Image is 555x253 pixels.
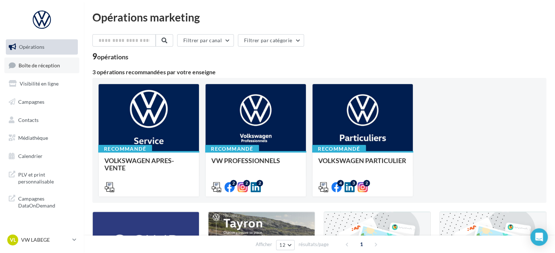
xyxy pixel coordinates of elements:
[18,153,43,159] span: Calendrier
[312,145,366,153] div: Recommandé
[92,52,128,60] div: 9
[4,191,79,212] a: Campagnes DataOnDemand
[18,99,44,105] span: Campagnes
[177,34,234,47] button: Filtrer par canal
[530,228,548,246] div: Open Intercom Messenger
[97,54,128,60] div: opérations
[18,135,48,141] span: Médiathèque
[230,180,237,186] div: 2
[4,76,79,91] a: Visibilité en ligne
[20,80,59,87] span: Visibilité en ligne
[104,157,174,172] span: VOLKSWAGEN APRES-VENTE
[4,58,79,73] a: Boîte de réception
[350,180,357,186] div: 3
[256,241,272,248] span: Afficher
[4,149,79,164] a: Calendrier
[4,94,79,110] a: Campagnes
[19,62,60,68] span: Boîte de réception
[21,236,69,244] p: VW LABEGE
[4,39,79,55] a: Opérations
[4,167,79,188] a: PLV et print personnalisable
[205,145,259,153] div: Recommandé
[92,12,546,23] div: Opérations marketing
[4,130,79,146] a: Médiathèque
[211,157,280,165] span: VW PROFESSIONNELS
[363,180,370,186] div: 2
[356,238,367,250] span: 1
[256,180,263,186] div: 2
[18,194,75,209] span: Campagnes DataOnDemand
[299,241,329,248] span: résultats/page
[6,233,78,247] a: VL VW LABEGE
[19,44,44,50] span: Opérations
[243,180,250,186] div: 2
[98,145,152,153] div: Recommandé
[92,69,546,75] div: 3 opérations recommandées par votre enseigne
[18,170,75,185] span: PLV et print personnalisable
[238,34,304,47] button: Filtrer par catégorie
[318,157,406,165] span: VOLKSWAGEN PARTICULIER
[276,240,295,250] button: 12
[279,242,286,248] span: 12
[337,180,344,186] div: 4
[10,236,16,244] span: VL
[4,112,79,128] a: Contacts
[18,116,39,123] span: Contacts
